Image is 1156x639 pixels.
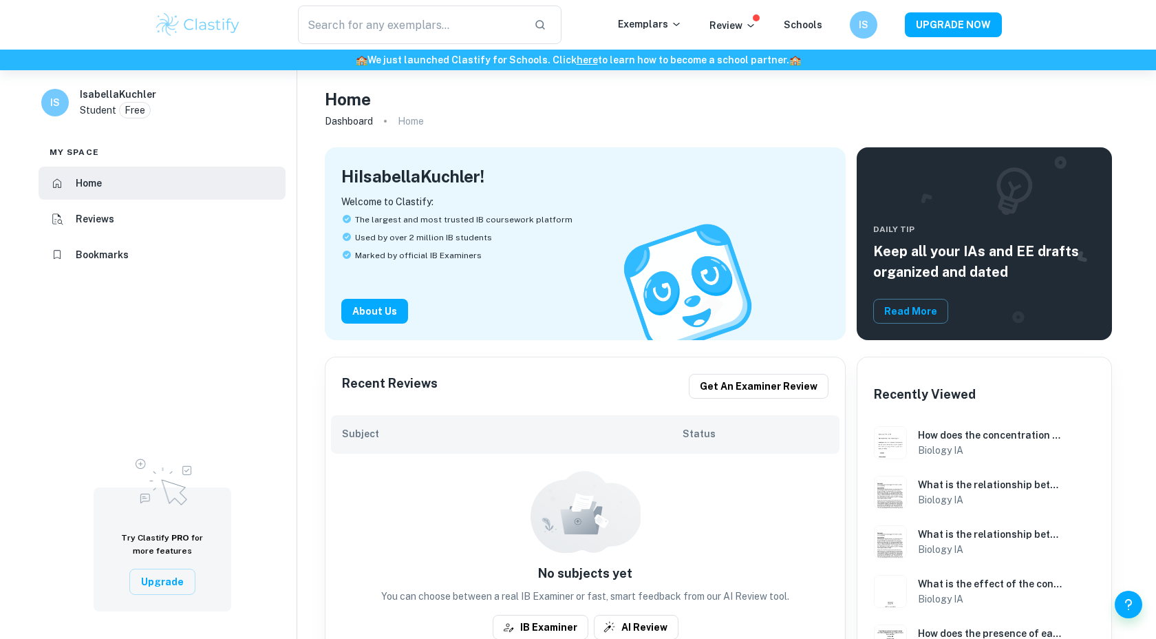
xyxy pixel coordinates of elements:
h6: Recently Viewed [874,385,976,404]
button: UPGRADE NOW [905,12,1002,37]
img: Biology IA example thumbnail: What is the relationship between surface [874,476,907,509]
p: Exemplars [618,17,682,32]
h6: Biology IA [918,591,1064,607]
h4: Home [325,87,371,112]
h5: Keep all your IAs and EE drafts organized and dated [873,241,1095,282]
p: Free [125,103,145,118]
span: Daily Tip [873,223,1095,235]
h6: IS [47,95,63,110]
a: here [577,54,598,65]
button: About Us [341,299,408,324]
h6: No subjects yet [331,564,839,583]
h6: Home [76,176,102,191]
a: Dashboard [325,112,373,131]
button: Help and Feedback [1115,591,1142,618]
h4: Hi IsabellaKuchler ! [341,164,484,189]
span: Used by over 2 million IB students [355,231,492,244]
span: 🏫 [789,54,801,65]
p: Home [398,114,424,129]
a: Biology IA example thumbnail: What is the effect of the concentration What is the effect of the c... [868,569,1100,614]
h6: Reviews [76,211,114,227]
button: Read More [873,299,948,324]
h6: What is the effect of the concentration (0%, 20%, 40%, 60%, 80%, 100%) of [MEDICAL_DATA] (Melaleu... [918,576,1064,591]
span: The largest and most trusted IB coursework platform [355,213,572,226]
span: PRO [171,533,189,543]
a: Bookmarks [39,238,286,271]
a: Biology IA example thumbnail: How does the concentration of 50ml of etHow does the concentration ... [868,421,1100,465]
a: Home [39,167,286,200]
p: Welcome to Clastify: [341,194,829,209]
span: My space [50,146,99,158]
img: Biology IA example thumbnail: How does the concentration of 50ml of et [874,426,907,459]
h6: Try Clastify for more features [110,532,215,558]
span: 🏫 [356,54,367,65]
h6: Subject [342,426,683,441]
h6: What is the relationship between surface area of Schefflera leaves and stomatal density? [918,477,1064,492]
img: Biology IA example thumbnail: What is the effect of the concentration [874,575,907,608]
h6: Bookmarks [76,247,129,262]
h6: Recent Reviews [342,374,438,399]
h6: What is the relationship between surface area (ranging from 60mm2 to 430mm2) of Schefflera leaves... [918,527,1064,542]
p: Review [709,18,756,33]
a: Schools [784,19,822,30]
img: Upgrade to Pro [128,450,197,510]
p: Student [80,103,116,118]
span: Marked by official IB Examiners [355,249,482,262]
img: Biology IA example thumbnail: What is the relationship between surface [874,525,907,558]
a: Biology IA example thumbnail: What is the relationship between surfaceWhat is the relationship be... [868,520,1100,564]
p: You can choose between a real IB Examiner or fast, smart feedback from our AI Review tool. [331,589,839,604]
button: IS [850,11,877,39]
button: Upgrade [129,569,195,595]
h6: Biology IA [918,443,1064,458]
h6: Biology IA [918,492,1064,507]
h6: How does the concentration of 50ml of ethanol solution (15%, 30%, 45%, 60%, 75%) influence the ce... [918,428,1064,443]
h6: Biology IA [918,542,1064,557]
h6: Status [683,426,828,441]
a: Biology IA example thumbnail: What is the relationship between surfaceWhat is the relationship be... [868,470,1100,514]
h6: We just launched Clastify for Schools. Click to learn how to become a school partner. [3,52,1153,67]
input: Search for any exemplars... [298,6,523,44]
h6: IsabellaKuchler [80,87,156,102]
button: Get an examiner review [689,374,828,399]
img: Clastify logo [154,11,242,39]
a: Reviews [39,202,286,235]
h6: IS [856,17,872,32]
